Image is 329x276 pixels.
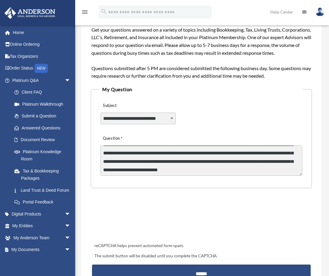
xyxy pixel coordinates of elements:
a: Document Review [8,134,80,146]
img: User Pic [315,8,324,16]
span: arrow_drop_down [65,244,77,256]
i: menu [81,8,88,16]
span: arrow_drop_down [65,256,77,268]
div: NEW [35,64,48,73]
a: Order StatusNEW [4,62,80,75]
div: reCAPTCHA helps prevent automated form spam. [92,242,311,250]
img: Anderson Advisors Platinum Portal [3,7,57,19]
legend: My Question [100,85,303,94]
div: The submit button will be disabled until you complete the CAPTCHA. [92,253,311,260]
label: Subject [100,101,158,110]
iframe: reCAPTCHA [93,207,184,230]
a: Platinum Walkthrough [8,98,80,110]
a: Land Trust & Deed Forum [8,184,80,196]
i: search [100,8,107,15]
a: My Entitiesarrow_drop_down [4,220,80,232]
label: Question [100,134,147,143]
a: Digital Productsarrow_drop_down [4,208,80,220]
span: arrow_drop_down [65,220,77,232]
a: Platinum Knowledge Room [8,146,80,165]
a: menu [81,11,88,16]
a: Online Learningarrow_drop_down [4,256,80,268]
a: Answered Questions [8,122,80,134]
a: Portal Feedback [8,196,80,208]
a: Platinum Q&Aarrow_drop_down [4,74,80,86]
a: Client FAQ [8,86,80,98]
span: arrow_drop_down [65,232,77,244]
a: Online Ordering [4,39,80,51]
a: My Anderson Teamarrow_drop_down [4,232,80,244]
span: arrow_drop_down [65,208,77,220]
a: Submit a Question [8,110,77,122]
a: Tax Organizers [4,50,80,62]
a: Tax & Bookkeeping Packages [8,165,80,184]
span: arrow_drop_down [65,74,77,87]
a: Home [4,26,80,39]
a: My Documentsarrow_drop_down [4,244,80,256]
